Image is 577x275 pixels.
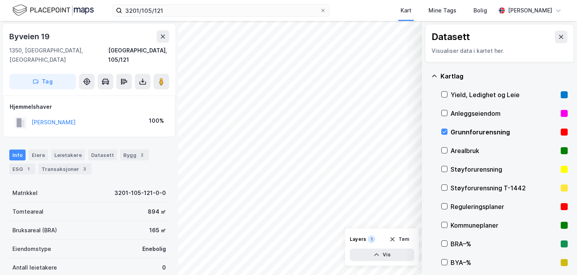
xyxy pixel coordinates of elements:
div: Layers [350,236,366,242]
div: 1350, [GEOGRAPHIC_DATA], [GEOGRAPHIC_DATA] [9,46,108,64]
div: Tomteareal [12,207,43,216]
div: 894 ㎡ [148,207,166,216]
div: Bruksareal (BRA) [12,226,57,235]
div: Arealbruk [451,146,558,155]
div: Datasett [88,150,117,160]
iframe: Chat Widget [538,238,577,275]
div: BYA–% [451,258,558,267]
div: Eiendomstype [12,244,51,254]
div: 1 [24,165,32,173]
div: Yield, Ledighet og Leie [451,90,558,99]
div: BRA–% [451,239,558,249]
div: Transaksjoner [38,164,92,174]
div: 100% [149,116,164,125]
div: 2 [138,151,146,159]
div: Antall leietakere [12,263,57,272]
div: ESG [9,164,35,174]
div: Eiere [29,150,48,160]
div: Byveien 19 [9,30,51,43]
input: Søk på adresse, matrikkel, gårdeiere, leietakere eller personer [122,5,320,16]
div: Grunnforurensning [451,127,558,137]
div: [GEOGRAPHIC_DATA], 105/121 [108,46,169,64]
button: Tøm [384,233,414,245]
div: Mine Tags [428,6,456,15]
div: Støyforurensning T-1442 [451,183,558,193]
div: Kommuneplaner [451,221,558,230]
div: Hjemmelshaver [10,102,169,111]
div: 0 [162,263,166,272]
div: Enebolig [142,244,166,254]
div: Bygg [120,150,149,160]
div: Leietakere [51,150,85,160]
div: 165 ㎡ [149,226,166,235]
div: Visualiser data i kartet her. [432,46,567,56]
div: [PERSON_NAME] [508,6,552,15]
div: Bolig [473,6,487,15]
div: 3201-105-121-0-0 [114,188,166,198]
div: Datasett [432,31,470,43]
div: Info [9,150,26,160]
div: Matrikkel [12,188,38,198]
div: 1 [368,235,375,243]
div: Kart [401,6,411,15]
div: Reguleringsplaner [451,202,558,211]
img: logo.f888ab2527a4732fd821a326f86c7f29.svg [12,3,94,17]
button: Tag [9,74,76,89]
div: Anleggseiendom [451,109,558,118]
button: Vis [350,249,414,261]
div: Kartlag [441,71,568,81]
div: 3 [81,165,88,173]
div: Støyforurensning [451,165,558,174]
